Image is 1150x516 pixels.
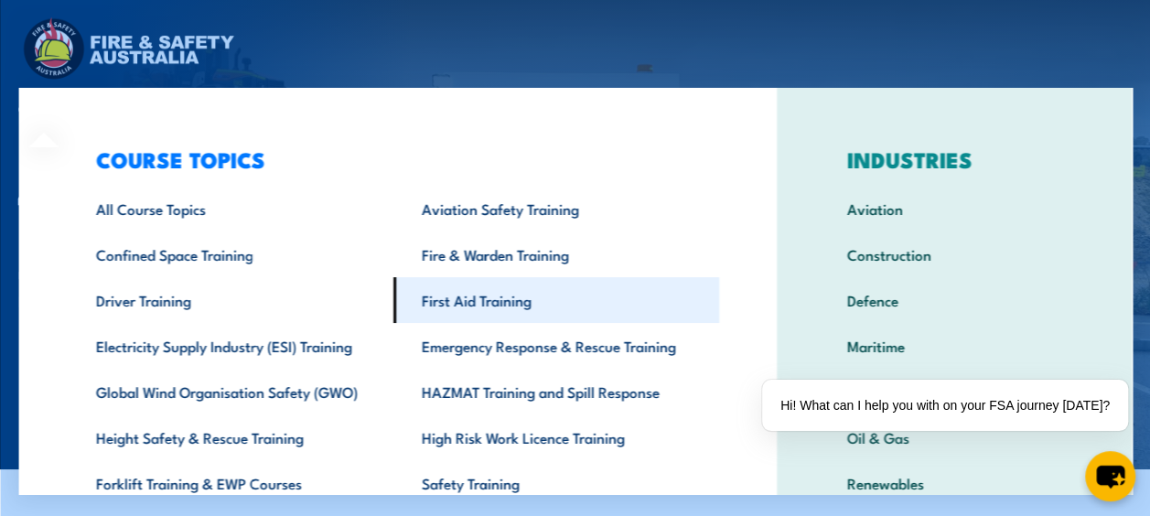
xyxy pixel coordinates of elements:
[801,87,851,131] a: Contact
[67,414,392,460] a: Height Safety & Rescue Training
[818,146,1090,172] h3: INDUSTRIES
[818,323,1090,369] a: Maritime
[392,369,718,414] a: HAZMAT Training and Spill Response
[392,323,718,369] a: Emergency Response & Rescue Training
[762,380,1128,431] div: Hi! What can I help you with on your FSA journey [DATE]?
[67,460,392,506] a: Forklift Training & EWP Courses
[667,87,760,131] a: Learner Portal
[67,277,392,323] a: Driver Training
[258,87,452,131] a: Emergency Response Services
[392,460,718,506] a: Safety Training
[392,186,718,231] a: Aviation Safety Training
[110,87,218,131] a: Course Calendar
[67,186,392,231] a: All Course Topics
[492,87,551,131] a: About Us
[67,369,392,414] a: Global Wind Organisation Safety (GWO)
[392,277,718,323] a: First Aid Training
[818,369,1090,414] a: Mining
[818,186,1090,231] a: Aviation
[591,87,627,131] a: News
[67,231,392,277] a: Confined Space Training
[818,231,1090,277] a: Construction
[67,323,392,369] a: Electricity Supply Industry (ESI) Training
[18,87,70,131] a: Courses
[818,460,1090,506] a: Renewables
[818,277,1090,323] a: Defence
[392,231,718,277] a: Fire & Warden Training
[1085,451,1135,501] button: chat-button
[67,146,718,172] h3: COURSE TOPICS
[392,414,718,460] a: High Risk Work Licence Training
